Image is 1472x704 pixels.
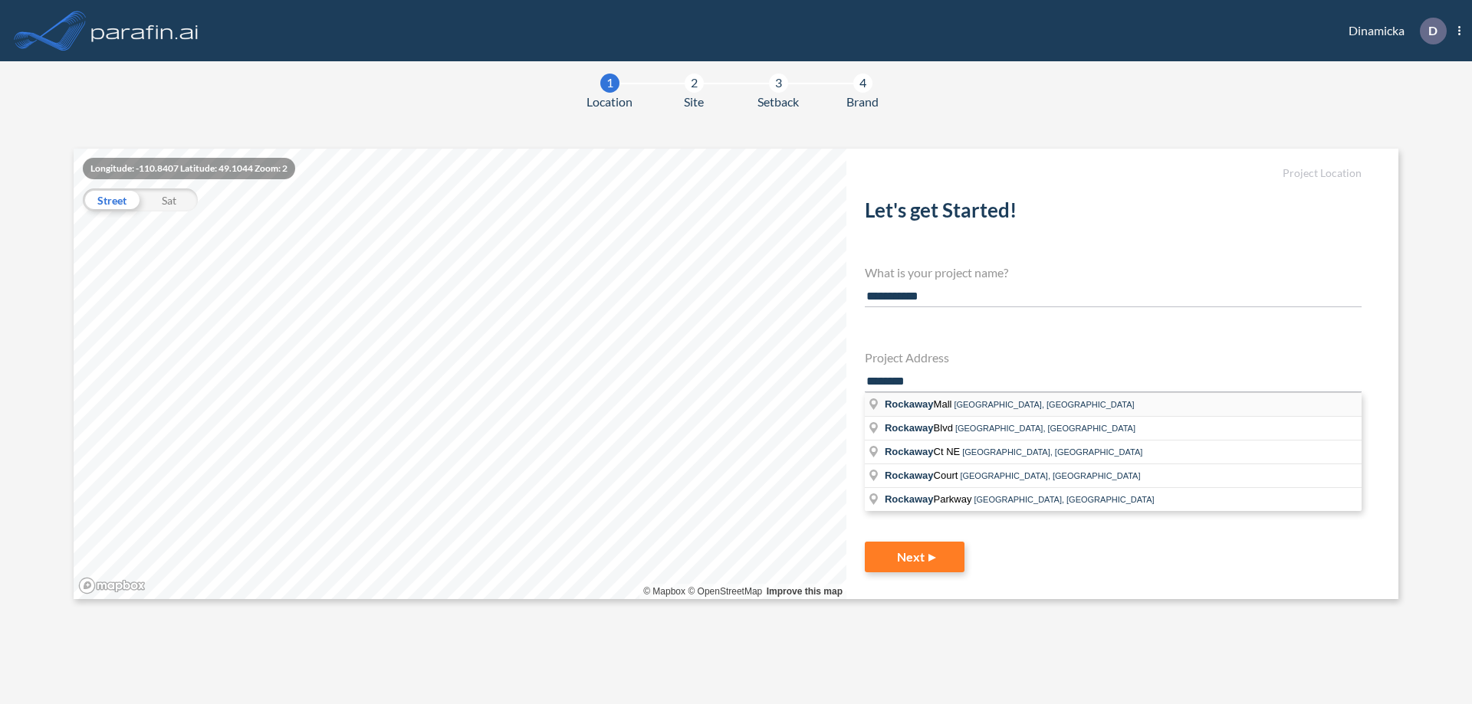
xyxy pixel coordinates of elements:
[643,586,685,597] a: Mapbox
[885,493,934,505] span: Rockaway
[684,93,704,111] span: Site
[885,446,934,457] span: Rockaway
[954,400,1134,409] span: [GEOGRAPHIC_DATA], [GEOGRAPHIC_DATA]
[757,93,799,111] span: Setback
[1326,18,1460,44] div: Dinamicka
[685,74,704,93] div: 2
[1428,24,1437,38] p: D
[885,493,974,505] span: Parkway
[846,93,879,111] span: Brand
[74,149,846,599] canvas: Map
[88,15,202,46] img: logo
[767,586,843,597] a: Improve this map
[600,74,619,93] div: 1
[853,74,872,93] div: 4
[962,447,1142,457] span: [GEOGRAPHIC_DATA], [GEOGRAPHIC_DATA]
[885,422,955,434] span: Blvd
[885,398,954,410] span: Mall
[865,350,1362,365] h4: Project Address
[885,398,934,410] span: Rockaway
[865,265,1362,280] h4: What is your project name?
[586,93,632,111] span: Location
[688,586,762,597] a: OpenStreetMap
[955,424,1135,433] span: [GEOGRAPHIC_DATA], [GEOGRAPHIC_DATA]
[885,470,960,481] span: Court
[78,577,146,594] a: Mapbox homepage
[865,198,1362,228] h2: Let's get Started!
[960,471,1140,480] span: [GEOGRAPHIC_DATA], [GEOGRAPHIC_DATA]
[974,495,1154,504] span: [GEOGRAPHIC_DATA], [GEOGRAPHIC_DATA]
[885,446,962,457] span: Ct NE
[83,158,295,179] div: Longitude: -110.8407 Latitude: 49.1044 Zoom: 2
[83,188,140,211] div: Street
[140,188,198,211] div: Sat
[865,542,964,572] button: Next
[865,167,1362,180] h5: Project Location
[885,470,934,481] span: Rockaway
[885,422,934,434] span: Rockaway
[769,74,788,93] div: 3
